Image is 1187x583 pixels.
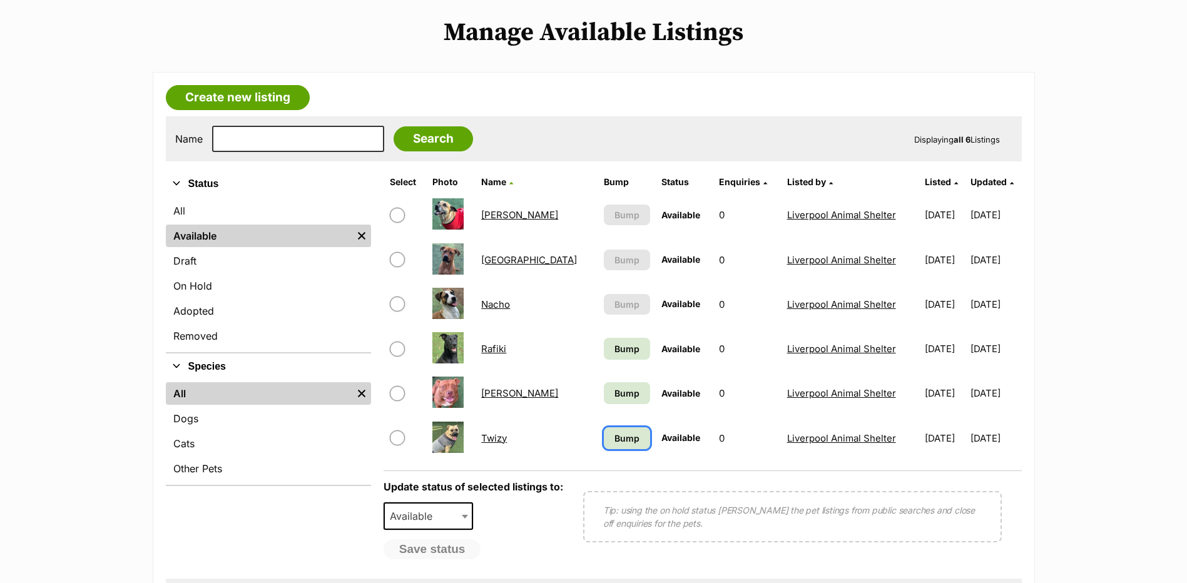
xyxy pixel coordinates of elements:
a: Draft [166,250,371,272]
td: [DATE] [970,417,1020,460]
th: Bump [599,172,655,192]
span: translation missing: en.admin.listings.index.attributes.enquiries [719,176,760,187]
th: Status [656,172,713,192]
strong: all 6 [954,134,970,144]
button: Bump [604,294,650,315]
td: [DATE] [920,193,969,236]
label: Update status of selected listings to: [384,480,563,493]
span: Bump [614,432,639,445]
a: All [166,382,352,405]
button: Status [166,176,371,192]
a: Create new listing [166,85,310,110]
a: All [166,200,371,222]
a: Liverpool Animal Shelter [787,254,896,266]
a: Rafiki [481,343,506,355]
p: Tip: using the on hold status [PERSON_NAME] the pet listings from public searches and close off e... [603,504,982,530]
span: Bump [614,208,639,221]
a: Listed [925,176,958,187]
a: Bump [604,382,650,404]
a: Listed by [787,176,833,187]
a: Enquiries [719,176,767,187]
span: Updated [970,176,1007,187]
a: Bump [604,338,650,360]
span: Available [385,507,445,525]
a: [PERSON_NAME] [481,209,558,221]
a: Updated [970,176,1014,187]
input: Search [394,126,473,151]
button: Bump [604,250,650,270]
div: Species [166,380,371,485]
span: Available [661,254,700,265]
th: Photo [427,172,475,192]
div: Status [166,197,371,352]
a: Remove filter [352,382,371,405]
a: Dogs [166,407,371,430]
span: Bump [614,298,639,311]
a: Remove filter [352,225,371,247]
span: Available [661,388,700,398]
span: Listed by [787,176,826,187]
span: Name [481,176,506,187]
button: Save status [384,539,481,559]
a: Adopted [166,300,371,322]
span: Available [661,298,700,309]
a: Nacho [481,298,510,310]
button: Bump [604,205,650,225]
td: [DATE] [920,238,969,281]
button: Species [166,358,371,375]
a: Liverpool Animal Shelter [787,209,896,221]
span: Listed [925,176,951,187]
td: 0 [714,372,781,415]
a: Liverpool Animal Shelter [787,343,896,355]
td: [DATE] [920,417,969,460]
a: Twizy [481,432,507,444]
td: [DATE] [920,283,969,326]
a: Removed [166,325,371,347]
a: Name [481,176,513,187]
td: [DATE] [970,372,1020,415]
span: Available [661,210,700,220]
span: Bump [614,342,639,355]
td: [DATE] [920,372,969,415]
a: On Hold [166,275,371,297]
a: [PERSON_NAME] [481,387,558,399]
td: 0 [714,238,781,281]
td: 0 [714,327,781,370]
td: 0 [714,283,781,326]
a: Available [166,225,352,247]
span: Available [384,502,474,530]
label: Name [175,133,203,144]
td: [DATE] [970,193,1020,236]
a: Bump [604,427,650,449]
td: 0 [714,193,781,236]
a: Liverpool Animal Shelter [787,432,896,444]
span: Available [661,343,700,354]
td: [DATE] [920,327,969,370]
td: 0 [714,417,781,460]
a: Liverpool Animal Shelter [787,298,896,310]
td: [DATE] [970,327,1020,370]
a: [GEOGRAPHIC_DATA] [481,254,577,266]
a: Other Pets [166,457,371,480]
td: [DATE] [970,283,1020,326]
a: Cats [166,432,371,455]
span: Bump [614,387,639,400]
span: Available [661,432,700,443]
span: Bump [614,253,639,266]
a: Liverpool Animal Shelter [787,387,896,399]
span: Displaying Listings [914,134,1000,144]
th: Select [385,172,427,192]
td: [DATE] [970,238,1020,281]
